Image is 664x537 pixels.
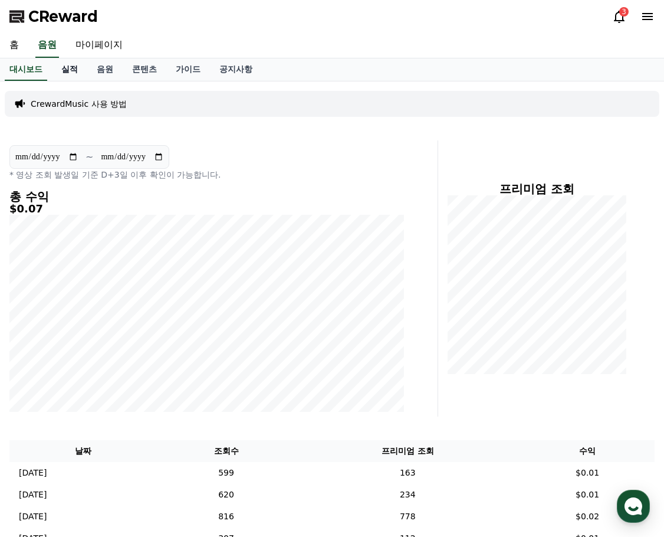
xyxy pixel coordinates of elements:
[295,484,520,506] td: 234
[166,58,210,81] a: 가이드
[157,462,295,484] td: 599
[9,440,157,462] th: 날짜
[520,462,655,484] td: $0.01
[108,392,122,402] span: 대화
[520,484,655,506] td: $0.01
[152,374,226,404] a: 설정
[619,7,629,17] div: 3
[66,33,132,58] a: 마이페이지
[52,58,87,81] a: 실적
[78,374,152,404] a: 대화
[612,9,626,24] a: 3
[19,510,47,523] p: [DATE]
[295,462,520,484] td: 163
[295,506,520,528] td: 778
[520,506,655,528] td: $0.02
[295,440,520,462] th: 프리미엄 조회
[19,489,47,501] p: [DATE]
[157,484,295,506] td: 620
[31,98,127,110] a: CrewardMusic 사용 방법
[35,33,59,58] a: 음원
[86,150,93,164] p: ~
[9,7,98,26] a: CReward
[157,506,295,528] td: 816
[5,58,47,81] a: 대시보드
[448,182,626,195] h4: 프리미엄 조회
[182,392,196,401] span: 설정
[87,58,123,81] a: 음원
[210,58,262,81] a: 공지사항
[157,440,295,462] th: 조회수
[9,169,405,181] p: * 영상 조회 발생일 기준 D+3일 이후 확인이 가능합니다.
[9,203,405,215] h5: $0.07
[123,58,166,81] a: 콘텐츠
[37,392,44,401] span: 홈
[520,440,655,462] th: 수익
[19,467,47,479] p: [DATE]
[9,190,405,203] h4: 총 수익
[4,374,78,404] a: 홈
[28,7,98,26] span: CReward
